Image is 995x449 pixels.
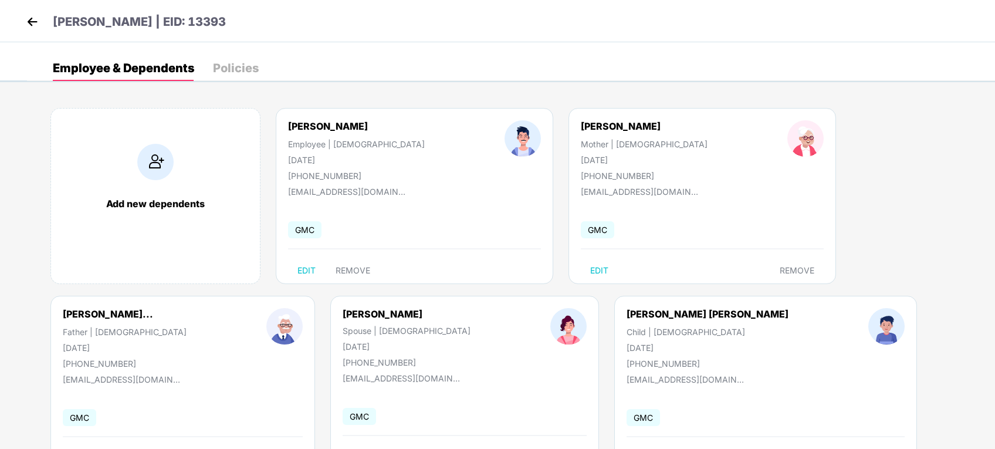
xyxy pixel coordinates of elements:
button: EDIT [288,261,325,280]
div: [EMAIL_ADDRESS][DOMAIN_NAME] [581,187,698,197]
span: REMOVE [780,266,814,275]
div: [EMAIL_ADDRESS][DOMAIN_NAME] [63,374,180,384]
span: EDIT [590,266,608,275]
span: GMC [63,409,96,426]
img: profileImage [266,308,303,345]
div: [EMAIL_ADDRESS][DOMAIN_NAME] [627,374,744,384]
div: Add new dependents [63,198,248,210]
p: [PERSON_NAME] | EID: 13393 [53,13,226,31]
img: profileImage [550,308,587,345]
div: [PERSON_NAME] [581,120,661,132]
div: [DATE] [343,342,471,352]
img: profileImage [868,308,905,345]
span: GMC [581,221,614,238]
div: [DATE] [581,155,708,165]
div: [PERSON_NAME] [288,120,368,132]
span: REMOVE [336,266,370,275]
div: Policies [213,62,259,74]
span: EDIT [297,266,316,275]
div: Spouse | [DEMOGRAPHIC_DATA] [343,326,471,336]
img: addIcon [137,144,174,180]
div: [DATE] [288,155,425,165]
div: [PERSON_NAME]... [63,308,153,320]
div: [PHONE_NUMBER] [627,359,788,369]
span: GMC [627,409,660,426]
div: [PERSON_NAME] [343,308,471,320]
div: Employee | [DEMOGRAPHIC_DATA] [288,139,425,149]
img: profileImage [787,120,824,157]
div: [PHONE_NUMBER] [343,357,471,367]
div: [EMAIL_ADDRESS][DOMAIN_NAME] [343,373,460,383]
div: Employee & Dependents [53,62,194,74]
div: Child | [DEMOGRAPHIC_DATA] [627,327,788,337]
span: GMC [288,221,321,238]
div: Mother | [DEMOGRAPHIC_DATA] [581,139,708,149]
div: [PHONE_NUMBER] [288,171,425,181]
div: Father | [DEMOGRAPHIC_DATA] [63,327,187,337]
div: [DATE] [627,343,788,353]
div: [PERSON_NAME] [PERSON_NAME] [627,308,788,320]
span: GMC [343,408,376,425]
div: [PHONE_NUMBER] [63,359,187,369]
button: EDIT [581,261,618,280]
div: [EMAIL_ADDRESS][DOMAIN_NAME] [288,187,405,197]
div: [PHONE_NUMBER] [581,171,708,181]
div: [DATE] [63,343,187,353]
img: back [23,13,41,31]
button: REMOVE [326,261,380,280]
img: profileImage [505,120,541,157]
button: REMOVE [770,261,824,280]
